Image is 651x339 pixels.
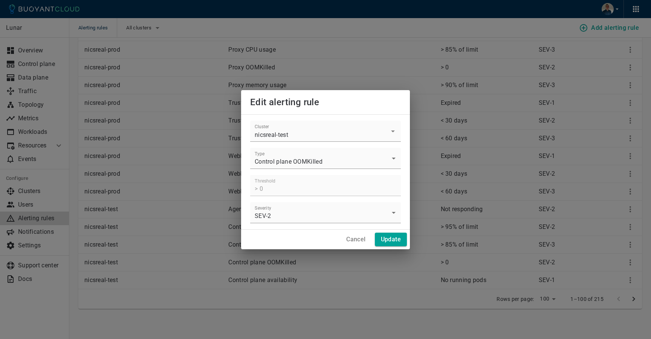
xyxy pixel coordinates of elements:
label: Cluster [255,123,269,130]
button: Open [388,126,398,137]
h4: Cancel [346,236,365,243]
label: Severity [255,205,271,211]
span: Edit alerting rule [250,97,319,107]
h4: Update [381,236,401,243]
label: Threshold [255,178,275,184]
label: Type [255,150,264,157]
div: SEV-2 [250,202,401,223]
button: Update [375,233,407,246]
div: Control plane OOMKilled [250,148,401,169]
button: Cancel [343,233,368,246]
